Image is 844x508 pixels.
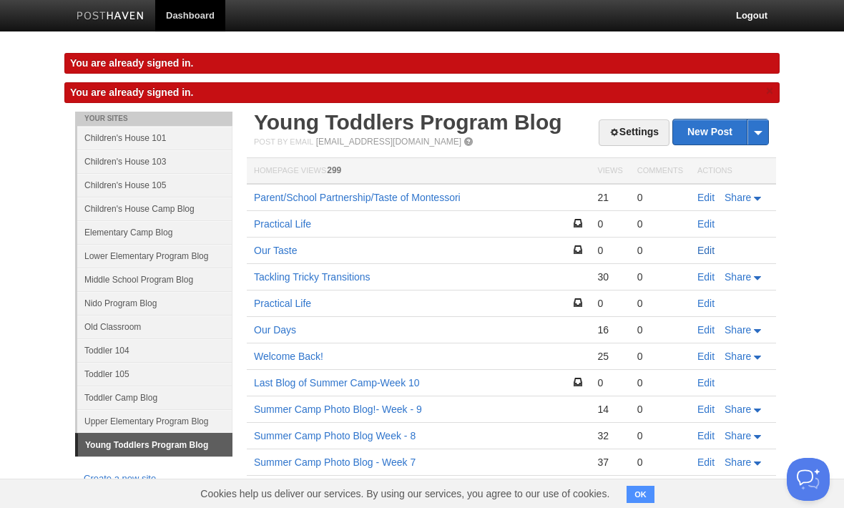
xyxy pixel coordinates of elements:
[77,386,232,409] a: Toddler Camp Blog
[637,350,683,363] div: 0
[77,150,232,173] a: Children's House 103
[254,456,416,468] a: Summer Camp Photo Blog - Week 7
[327,165,341,175] span: 299
[77,126,232,150] a: Children's House 101
[725,271,751,283] span: Share
[637,456,683,469] div: 0
[597,218,622,230] div: 0
[637,270,683,283] div: 0
[637,429,683,442] div: 0
[637,403,683,416] div: 0
[254,404,422,415] a: Summer Camp Photo Blog!- Week - 9
[697,298,715,309] a: Edit
[77,173,232,197] a: Children's House 105
[725,430,751,441] span: Share
[597,323,622,336] div: 16
[77,315,232,338] a: Old Classroom
[697,271,715,283] a: Edit
[75,112,232,126] li: Your Sites
[254,351,323,362] a: Welcome Back!
[637,297,683,310] div: 0
[597,403,622,416] div: 14
[697,324,715,336] a: Edit
[599,119,669,146] a: Settings
[254,192,461,203] a: Parent/School Partnership/Taste of Montessori
[697,351,715,362] a: Edit
[254,271,371,283] a: Tackling Tricky Transitions
[77,338,232,362] a: Toddler 104
[637,218,683,230] div: 0
[597,191,622,204] div: 21
[254,110,562,134] a: Young Toddlers Program Blog
[725,351,751,362] span: Share
[597,350,622,363] div: 25
[590,158,629,185] th: Views
[77,291,232,315] a: Nido Program Blog
[597,270,622,283] div: 30
[78,434,232,456] a: Young Toddlers Program Blog
[597,297,622,310] div: 0
[627,486,654,503] button: OK
[697,192,715,203] a: Edit
[787,458,830,501] iframe: Help Scout Beacon - Open
[597,376,622,389] div: 0
[637,191,683,204] div: 0
[254,430,416,441] a: Summer Camp Photo Blog Week - 8
[697,377,715,389] a: Edit
[597,244,622,257] div: 0
[673,119,768,145] a: New Post
[77,268,232,291] a: Middle School Program Blog
[697,456,715,468] a: Edit
[697,245,715,256] a: Edit
[247,158,590,185] th: Homepage Views
[630,158,690,185] th: Comments
[697,430,715,441] a: Edit
[637,244,683,257] div: 0
[77,244,232,268] a: Lower Elementary Program Blog
[77,11,144,22] img: Posthaven-bar
[316,137,461,147] a: [EMAIL_ADDRESS][DOMAIN_NAME]
[77,220,232,244] a: Elementary Camp Blog
[725,404,751,415] span: Share
[64,53,780,74] div: You are already signed in.
[84,472,224,487] a: Create a new site
[725,324,751,336] span: Share
[690,158,776,185] th: Actions
[77,362,232,386] a: Toddler 105
[763,82,776,100] a: ×
[254,245,297,256] a: Our Taste
[77,409,232,433] a: Upper Elementary Program Blog
[725,456,751,468] span: Share
[697,404,715,415] a: Edit
[637,376,683,389] div: 0
[77,197,232,220] a: Children's House Camp Blog
[637,323,683,336] div: 0
[254,298,311,309] a: Practical Life
[70,87,193,98] span: You are already signed in.
[597,429,622,442] div: 32
[725,192,751,203] span: Share
[254,377,420,389] a: Last Blog of Summer Camp-Week 10
[254,218,311,230] a: Practical Life
[254,137,313,146] span: Post by Email
[186,479,624,508] span: Cookies help us deliver our services. By using our services, you agree to our use of cookies.
[597,456,622,469] div: 37
[254,324,296,336] a: Our Days
[697,218,715,230] a: Edit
